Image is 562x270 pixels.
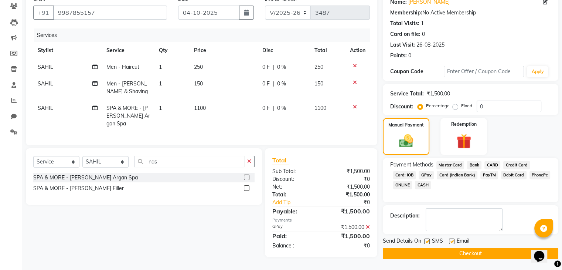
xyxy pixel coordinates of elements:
[33,185,124,192] div: SPA & MORE - [PERSON_NAME] Filler
[38,64,53,70] span: SAHIL
[190,42,258,59] th: Price
[390,9,551,17] div: No Active Membership
[267,242,321,250] div: Balance :
[321,191,375,199] div: ₹1,500.00
[421,20,424,27] div: 1
[419,171,434,179] span: GPay
[106,64,139,70] span: Men - Haircut
[395,133,418,149] img: _cash.svg
[393,171,416,179] span: Card: IOB
[390,103,413,111] div: Discount:
[314,105,326,111] span: 1100
[272,156,289,164] span: Total
[383,237,421,246] span: Send Details On
[436,161,464,169] span: Master Card
[262,80,270,88] span: 0 F
[390,52,407,60] div: Points:
[34,28,375,42] div: Services
[527,66,548,77] button: Apply
[437,171,477,179] span: Card (Indian Bank)
[345,42,370,59] th: Action
[267,232,321,240] div: Paid:
[277,63,286,71] span: 0 %
[267,207,321,216] div: Payable:
[267,175,321,183] div: Discount:
[321,232,375,240] div: ₹1,500.00
[390,90,424,98] div: Service Total:
[314,80,323,87] span: 150
[531,240,555,263] iframe: chat widget
[267,191,321,199] div: Total:
[262,104,270,112] span: 0 F
[106,105,150,127] span: SPA & MORE - [PERSON_NAME] Argan Spa
[267,199,330,206] a: Add Tip
[321,207,375,216] div: ₹1,500.00
[273,63,274,71] span: |
[38,80,53,87] span: SAHIL
[416,41,445,49] div: 26-08-2025
[277,104,286,112] span: 0 %
[267,183,321,191] div: Net:
[267,168,321,175] div: Sub Total:
[427,90,450,98] div: ₹1,500.00
[321,168,375,175] div: ₹1,500.00
[484,161,500,169] span: CARD
[53,6,167,20] input: Search by Name/Mobile/Email/Code
[529,171,551,179] span: PhonePe
[390,20,419,27] div: Total Visits:
[159,64,162,70] span: 1
[467,161,481,169] span: Bank
[390,9,422,17] div: Membership:
[267,223,321,231] div: GPay
[388,122,424,128] label: Manual Payment
[393,181,412,189] span: ONLINE
[480,171,498,179] span: PayTM
[33,6,54,20] button: +91
[102,42,154,59] th: Service
[390,212,420,220] div: Description:
[154,42,190,59] th: Qty
[461,102,472,109] label: Fixed
[390,41,415,49] div: Last Visit:
[390,30,420,38] div: Card on file:
[452,132,476,151] img: _gift.svg
[415,181,431,189] span: CASH
[451,121,477,128] label: Redemption
[194,80,203,87] span: 150
[503,161,530,169] span: Credit Card
[432,237,443,246] span: SMS
[38,105,53,111] span: SAHIL
[194,64,203,70] span: 250
[33,42,102,59] th: Stylist
[134,156,244,167] input: Search or Scan
[159,105,162,111] span: 1
[444,66,524,77] input: Enter Offer / Coupon Code
[262,63,270,71] span: 0 F
[277,80,286,88] span: 0 %
[422,30,425,38] div: 0
[33,174,138,182] div: SPA & MORE - [PERSON_NAME] Argan Spa
[426,102,450,109] label: Percentage
[390,68,444,75] div: Coupon Code
[106,80,148,95] span: Men - [PERSON_NAME] & Shaving
[457,237,469,246] span: Email
[314,64,323,70] span: 250
[258,42,310,59] th: Disc
[321,223,375,231] div: ₹1,500.00
[310,42,345,59] th: Total
[273,104,274,112] span: |
[273,80,274,88] span: |
[321,183,375,191] div: ₹1,500.00
[159,80,162,87] span: 1
[272,217,370,223] div: Payments
[390,161,433,169] span: Payment Methods
[408,52,411,60] div: 0
[194,105,206,111] span: 1100
[321,175,375,183] div: ₹0
[501,171,527,179] span: Debit Card
[330,199,375,206] div: ₹0
[321,242,375,250] div: ₹0
[383,248,558,259] button: Checkout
